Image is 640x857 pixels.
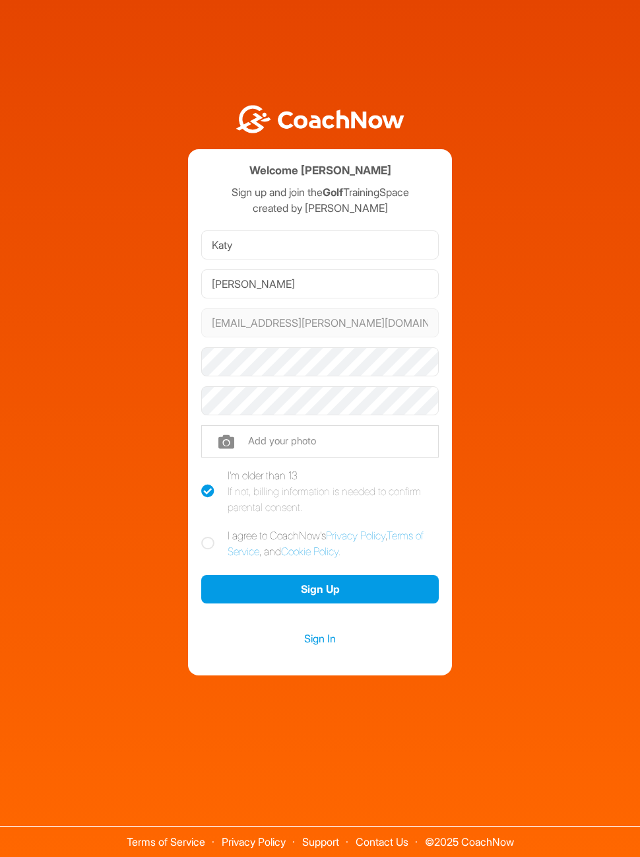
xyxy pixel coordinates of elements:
[201,528,439,559] label: I agree to CoachNow's , , and .
[281,545,338,558] a: Cookie Policy
[249,162,391,179] h4: Welcome [PERSON_NAME]
[302,835,339,848] a: Support
[201,269,439,298] input: Last Name
[201,575,439,603] button: Sign Up
[418,827,521,847] span: © 2025 CoachNow
[201,184,439,200] p: Sign up and join the TrainingSpace
[234,105,406,133] img: BwLJSsUCoWCh5upNqxVrqldRgqLPVwmV24tXu5FoVAoFEpwwqQ3VIfuoInZCoVCoTD4vwADAC3ZFMkVEQFDAAAAAElFTkSuQmCC
[228,483,439,515] div: If not, billing information is needed to confirm parental consent.
[127,835,205,848] a: Terms of Service
[222,835,286,848] a: Privacy Policy
[201,230,439,259] input: First Name
[201,200,439,216] p: created by [PERSON_NAME]
[228,529,424,558] a: Terms of Service
[323,186,343,199] strong: Golf
[356,835,408,848] a: Contact Us
[201,308,439,337] input: Email
[201,630,439,647] a: Sign In
[228,467,439,515] div: I'm older than 13
[326,529,385,542] a: Privacy Policy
